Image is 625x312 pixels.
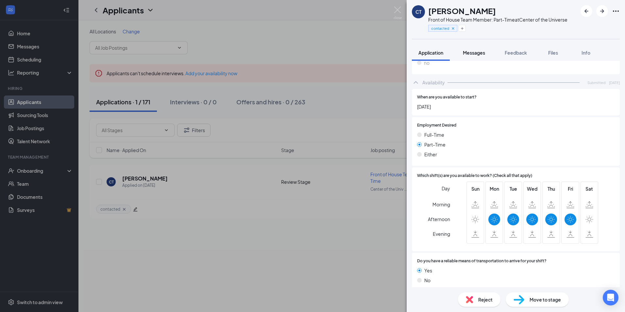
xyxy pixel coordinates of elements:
[565,185,576,192] span: Fri
[526,185,538,192] span: Wed
[583,7,590,15] svg: ArrowLeftNew
[451,26,455,31] svg: Cross
[431,26,449,31] span: contacted
[603,290,618,305] div: Open Intercom Messenger
[412,78,420,86] svg: ChevronUp
[433,228,450,240] span: Evening
[424,59,430,66] span: no
[478,296,493,303] span: Reject
[428,213,450,225] span: Afternoon
[583,185,595,192] span: Sat
[442,185,450,192] span: Day
[422,79,445,86] div: Availability
[581,5,592,17] button: ArrowLeftNew
[488,185,500,192] span: Mon
[417,94,477,100] span: When are you available to start?
[548,50,558,56] span: Files
[460,26,464,30] svg: Plus
[545,185,557,192] span: Thu
[424,141,446,148] span: Part-Time
[505,50,527,56] span: Feedback
[609,80,620,85] span: [DATE]
[612,7,620,15] svg: Ellipses
[582,50,590,56] span: Info
[417,103,615,110] span: [DATE]
[417,258,547,264] span: Do you have a reliable means of transportation to arrive for your shift?
[432,199,450,210] span: Morning
[424,267,432,274] span: Yes
[596,5,608,17] button: ArrowRight
[417,122,456,129] span: Employment Desired
[428,16,567,23] div: Front of House Team Member: Part-Time at Center of the Universe
[417,173,532,179] span: Which shift(s) are you available to work? (Check all that apply)
[424,131,444,138] span: Full-Time
[463,50,485,56] span: Messages
[459,25,466,32] button: Plus
[530,296,561,303] span: Move to stage
[507,185,519,192] span: Tue
[598,7,606,15] svg: ArrowRight
[469,185,481,192] span: Sun
[587,80,606,85] span: Submitted:
[415,9,421,15] div: CT
[424,277,431,284] span: No
[428,5,496,16] h1: [PERSON_NAME]
[424,151,437,158] span: Either
[418,50,443,56] span: Application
